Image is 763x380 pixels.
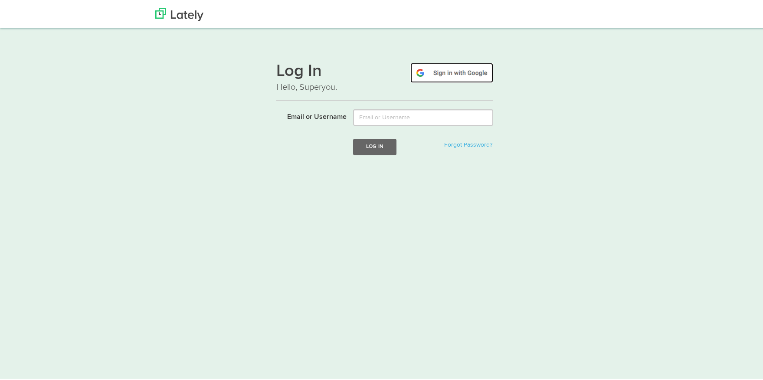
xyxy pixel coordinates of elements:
img: Lately [155,7,203,20]
h1: Log In [276,61,493,79]
img: google-signin.png [410,61,493,81]
a: Forgot Password? [444,140,492,146]
input: Email or Username [353,108,493,124]
button: Log In [353,137,396,153]
label: Email or Username [270,108,347,121]
p: Hello, Superyou. [276,79,493,92]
